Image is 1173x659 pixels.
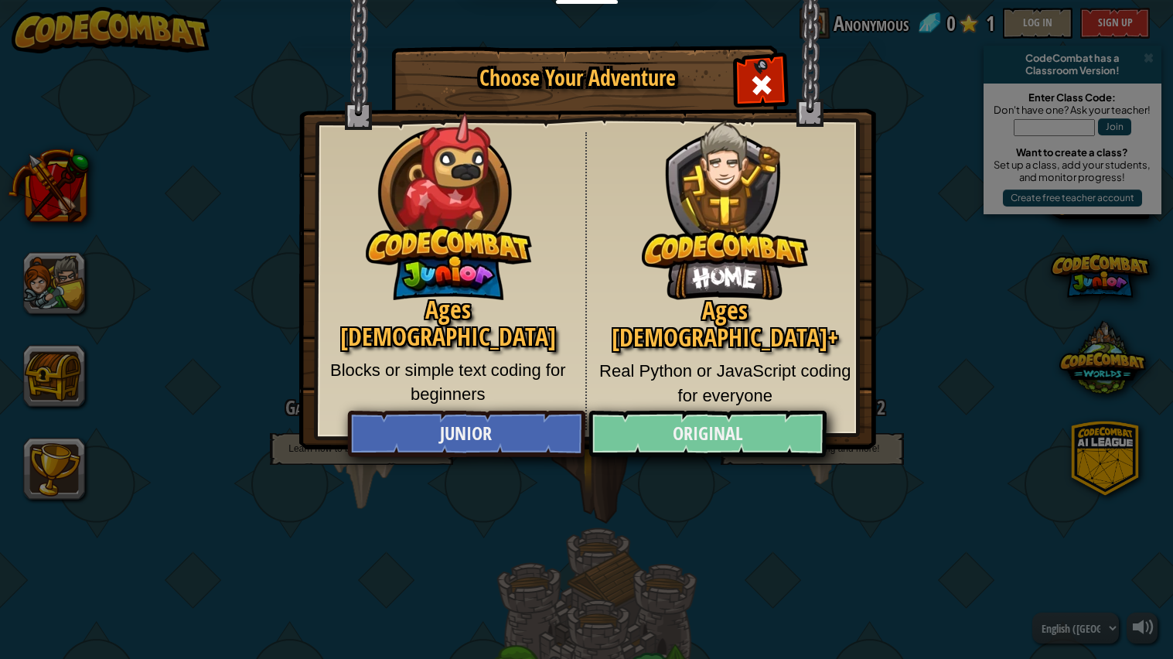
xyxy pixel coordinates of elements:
h1: Choose Your Adventure [419,67,736,90]
img: CodeCombat Junior hero character [366,103,532,300]
p: Blocks or simple text coding for beginners [322,358,575,407]
a: Junior [347,411,585,457]
h2: Ages [DEMOGRAPHIC_DATA]+ [598,297,852,351]
h2: Ages [DEMOGRAPHIC_DATA] [322,296,575,350]
div: Close modal [737,59,786,108]
p: Real Python or JavaScript coding for everyone [598,359,852,408]
img: CodeCombat Original hero character [642,97,808,300]
a: Original [588,411,827,457]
